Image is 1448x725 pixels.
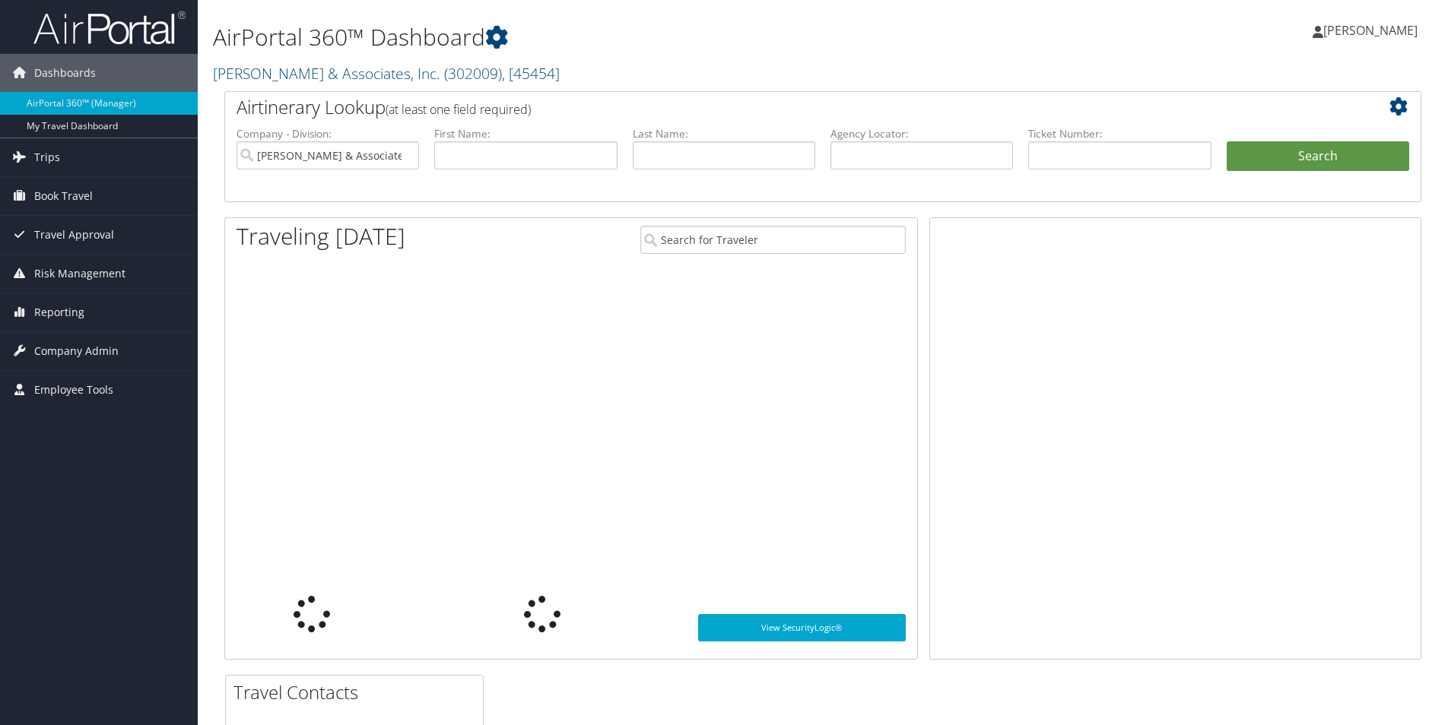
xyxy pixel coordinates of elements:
[34,177,93,215] span: Book Travel
[1227,141,1409,172] button: Search
[213,63,560,84] a: [PERSON_NAME] & Associates, Inc.
[34,293,84,331] span: Reporting
[698,614,906,641] a: View SecurityLogic®
[386,101,531,118] span: (at least one field required)
[213,21,1026,53] h1: AirPortal 360™ Dashboard
[640,226,906,254] input: Search for Traveler
[502,63,560,84] span: , [ 45454 ]
[1323,22,1418,39] span: [PERSON_NAME]
[34,54,96,92] span: Dashboards
[1313,8,1433,53] a: [PERSON_NAME]
[633,126,815,141] label: Last Name:
[237,126,419,141] label: Company - Division:
[34,332,119,370] span: Company Admin
[34,216,114,254] span: Travel Approval
[233,679,483,705] h2: Travel Contacts
[34,138,60,176] span: Trips
[237,94,1310,120] h2: Airtinerary Lookup
[237,220,405,252] h1: Traveling [DATE]
[444,63,502,84] span: ( 302009 )
[34,255,125,293] span: Risk Management
[434,126,617,141] label: First Name:
[33,10,186,46] img: airportal-logo.png
[1028,126,1211,141] label: Ticket Number:
[34,371,113,409] span: Employee Tools
[830,126,1013,141] label: Agency Locator:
